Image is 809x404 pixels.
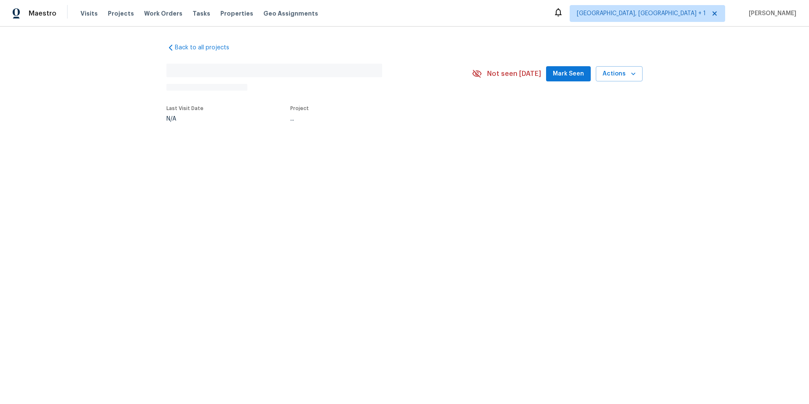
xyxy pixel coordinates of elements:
[220,9,253,18] span: Properties
[80,9,98,18] span: Visits
[193,11,210,16] span: Tasks
[290,106,309,111] span: Project
[166,116,204,122] div: N/A
[487,70,541,78] span: Not seen [DATE]
[603,69,636,79] span: Actions
[166,106,204,111] span: Last Visit Date
[553,69,584,79] span: Mark Seen
[596,66,643,82] button: Actions
[166,43,247,52] a: Back to all projects
[546,66,591,82] button: Mark Seen
[29,9,56,18] span: Maestro
[290,116,452,122] div: ...
[108,9,134,18] span: Projects
[577,9,706,18] span: [GEOGRAPHIC_DATA], [GEOGRAPHIC_DATA] + 1
[745,9,796,18] span: [PERSON_NAME]
[144,9,182,18] span: Work Orders
[263,9,318,18] span: Geo Assignments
